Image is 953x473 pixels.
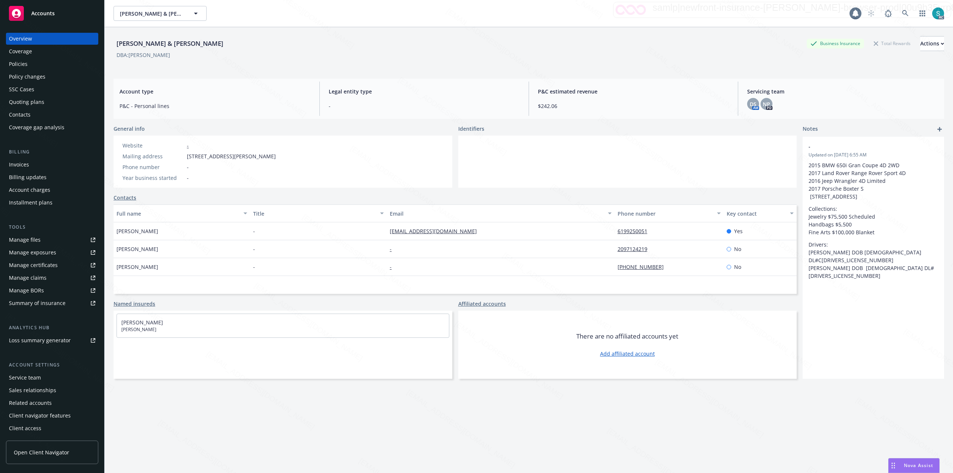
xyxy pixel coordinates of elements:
[734,263,741,271] span: No
[809,143,919,150] span: -
[618,210,713,218] div: Phone number
[458,300,506,308] a: Affiliated accounts
[253,263,255,271] span: -
[187,163,189,171] span: -
[9,45,32,57] div: Coverage
[615,204,724,222] button: Phone number
[870,39,914,48] div: Total Rewards
[809,152,938,158] span: Updated on [DATE] 6:55 AM
[898,6,913,21] a: Search
[6,384,98,396] a: Sales relationships
[121,319,163,326] a: [PERSON_NAME]
[114,125,145,133] span: General info
[117,245,158,253] span: [PERSON_NAME]
[9,285,44,296] div: Manage BORs
[114,39,226,48] div: [PERSON_NAME] & [PERSON_NAME]
[6,58,98,70] a: Policies
[329,88,520,95] span: Legal entity type
[117,227,158,235] span: [PERSON_NAME]
[803,125,818,134] span: Notes
[9,397,52,409] div: Related accounts
[119,102,310,110] span: P&C - Personal lines
[120,10,184,18] span: [PERSON_NAME] & [PERSON_NAME]
[6,223,98,231] div: Tools
[6,410,98,422] a: Client navigator features
[734,227,743,235] span: Yes
[390,228,483,235] a: [EMAIL_ADDRESS][DOMAIN_NAME]
[6,324,98,331] div: Analytics hub
[122,152,184,160] div: Mailing address
[6,259,98,271] a: Manage certificates
[809,241,938,280] p: Drivers: [PERSON_NAME] DOB [DEMOGRAPHIC_DATA] DL#C[DRIVERS_LICENSE_NUMBER] [PERSON_NAME] DOB [DEM...
[6,285,98,296] a: Manage BORs
[6,33,98,45] a: Overview
[6,96,98,108] a: Quoting plans
[6,109,98,121] a: Contacts
[390,245,398,253] a: -
[9,422,41,434] div: Client access
[9,184,50,196] div: Account charges
[253,227,255,235] span: -
[932,7,944,19] img: photo
[122,174,184,182] div: Year business started
[390,263,398,270] a: -
[329,102,520,110] span: -
[9,197,52,209] div: Installment plans
[9,384,56,396] div: Sales relationships
[253,210,376,218] div: Title
[119,88,310,95] span: Account type
[6,3,98,24] a: Accounts
[114,194,136,201] a: Contacts
[6,45,98,57] a: Coverage
[117,263,158,271] span: [PERSON_NAME]
[9,297,66,309] div: Summary of insurance
[618,263,670,270] a: [PHONE_NUMBER]
[9,234,41,246] div: Manage files
[9,334,71,346] div: Loss summary generator
[387,204,615,222] button: Email
[6,121,98,133] a: Coverage gap analysis
[6,272,98,284] a: Manage claims
[904,462,933,469] span: Nova Assist
[6,372,98,384] a: Service team
[920,36,944,51] div: Actions
[807,39,864,48] div: Business Insurance
[390,210,603,218] div: Email
[9,259,58,271] div: Manage certificates
[9,121,64,133] div: Coverage gap analysis
[9,58,28,70] div: Policies
[6,71,98,83] a: Policy changes
[881,6,896,21] a: Report a Bug
[253,245,255,253] span: -
[803,137,944,286] div: -Updated on [DATE] 6:55 AM2015 BMW 650i Gran Coupe 4D 2WD 2017 Land Rover Range Rover Sport 4D 20...
[6,83,98,95] a: SSC Cases
[724,204,797,222] button: Key contact
[618,228,653,235] a: 6199250051
[458,125,484,133] span: Identifiers
[121,326,444,333] span: [PERSON_NAME]
[9,33,32,45] div: Overview
[9,96,44,108] div: Quoting plans
[809,161,938,200] p: 2015 BMW 650i Gran Coupe 4D 2WD 2017 Land Rover Range Rover Sport 4D 2016 Jeep Wrangler 4D Limite...
[888,458,940,473] button: Nova Assist
[6,247,98,258] a: Manage exposures
[763,100,770,108] span: NP
[6,197,98,209] a: Installment plans
[114,204,250,222] button: Full name
[187,142,189,149] a: -
[6,334,98,346] a: Loss summary generator
[600,350,655,358] a: Add affiliated account
[6,234,98,246] a: Manage files
[6,184,98,196] a: Account charges
[250,204,387,222] button: Title
[117,210,239,218] div: Full name
[114,6,207,21] button: [PERSON_NAME] & [PERSON_NAME]
[114,300,155,308] a: Named insureds
[538,88,729,95] span: P&C estimated revenue
[122,163,184,171] div: Phone number
[889,458,898,473] div: Drag to move
[6,397,98,409] a: Related accounts
[14,448,69,456] span: Open Client Navigator
[9,109,31,121] div: Contacts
